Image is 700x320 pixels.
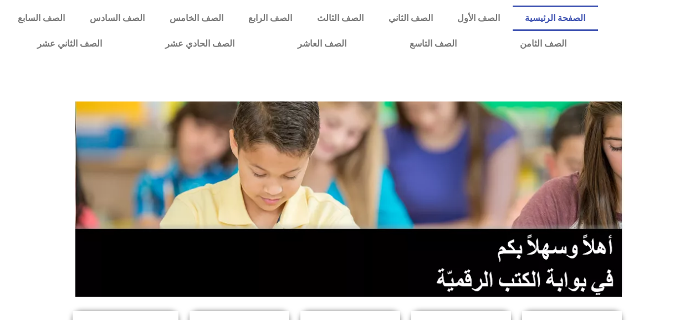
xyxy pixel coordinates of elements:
[6,6,78,31] a: الصف السابع
[304,6,376,31] a: الصف الثالث
[488,31,598,57] a: الصف الثامن
[157,6,236,31] a: الصف الخامس
[6,31,134,57] a: الصف الثاني عشر
[236,6,305,31] a: الصف الرابع
[445,6,513,31] a: الصف الأول
[134,31,266,57] a: الصف الحادي عشر
[376,6,445,31] a: الصف الثاني
[266,31,378,57] a: الصف العاشر
[513,6,598,31] a: الصفحة الرئيسية
[378,31,488,57] a: الصف التاسع
[78,6,157,31] a: الصف السادس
